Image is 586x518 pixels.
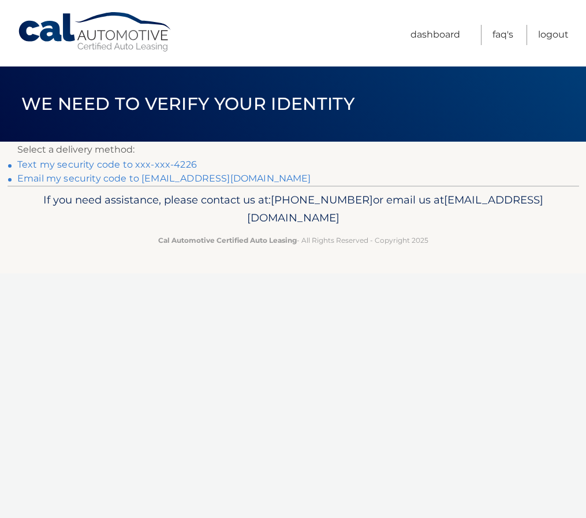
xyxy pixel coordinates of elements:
span: We need to verify your identity [21,93,354,114]
a: Text my security code to xxx-xxx-4226 [17,159,197,170]
a: Cal Automotive [17,12,173,53]
span: [PHONE_NUMBER] [271,193,373,206]
a: Logout [538,25,569,45]
a: FAQ's [492,25,513,45]
p: If you need assistance, please contact us at: or email us at [25,191,562,228]
a: Email my security code to [EMAIL_ADDRESS][DOMAIN_NAME] [17,173,311,184]
p: Select a delivery method: [17,142,569,158]
a: Dashboard [410,25,460,45]
strong: Cal Automotive Certified Auto Leasing [158,236,297,245]
p: - All Rights Reserved - Copyright 2025 [25,234,562,246]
